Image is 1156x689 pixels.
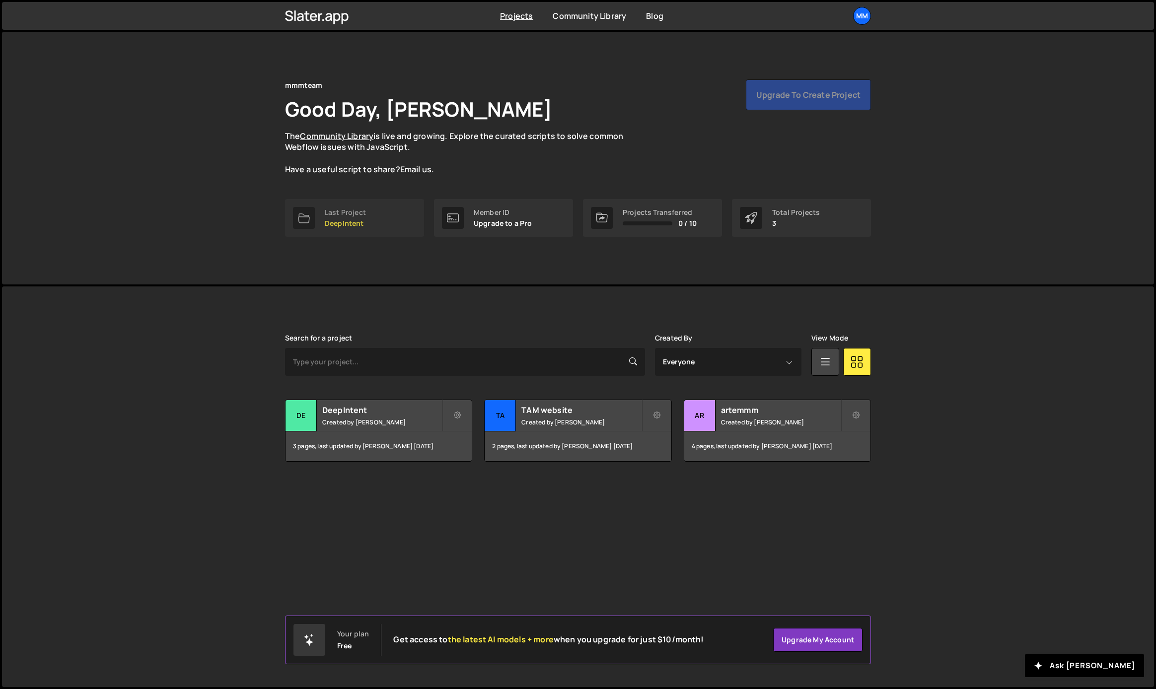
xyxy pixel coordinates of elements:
[500,10,533,21] a: Projects
[772,219,820,227] p: 3
[300,131,373,141] a: Community Library
[773,628,863,652] a: Upgrade my account
[811,334,848,342] label: View Mode
[623,208,697,216] div: Projects Transferred
[655,334,693,342] label: Created By
[322,405,442,415] h2: DeepIntent
[285,334,352,342] label: Search for a project
[337,642,352,650] div: Free
[474,208,532,216] div: Member ID
[721,405,841,415] h2: artemmm
[721,418,841,426] small: Created by [PERSON_NAME]
[285,79,322,91] div: mmmteam
[322,418,442,426] small: Created by [PERSON_NAME]
[325,208,366,216] div: Last Project
[285,131,643,175] p: The is live and growing. Explore the curated scripts to solve common Webflow issues with JavaScri...
[553,10,626,21] a: Community Library
[393,635,704,644] h2: Get access to when you upgrade for just $10/month!
[684,400,716,431] div: ar
[485,400,516,431] div: TA
[1025,654,1144,677] button: Ask [PERSON_NAME]
[286,400,317,431] div: De
[678,219,697,227] span: 0 / 10
[285,95,552,123] h1: Good Day, [PERSON_NAME]
[521,405,641,415] h2: TAM website
[285,199,424,237] a: Last Project DeepIntent
[521,418,641,426] small: Created by [PERSON_NAME]
[285,348,645,376] input: Type your project...
[286,431,472,461] div: 3 pages, last updated by [PERSON_NAME] [DATE]
[325,219,366,227] p: DeepIntent
[646,10,663,21] a: Blog
[285,400,472,462] a: De DeepIntent Created by [PERSON_NAME] 3 pages, last updated by [PERSON_NAME] [DATE]
[484,400,671,462] a: TA TAM website Created by [PERSON_NAME] 2 pages, last updated by [PERSON_NAME] [DATE]
[474,219,532,227] p: Upgrade to a Pro
[684,431,870,461] div: 4 pages, last updated by [PERSON_NAME] [DATE]
[448,634,554,645] span: the latest AI models + more
[853,7,871,25] a: mm
[400,164,432,175] a: Email us
[485,431,671,461] div: 2 pages, last updated by [PERSON_NAME] [DATE]
[772,208,820,216] div: Total Projects
[337,630,369,638] div: Your plan
[684,400,871,462] a: ar artemmm Created by [PERSON_NAME] 4 pages, last updated by [PERSON_NAME] [DATE]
